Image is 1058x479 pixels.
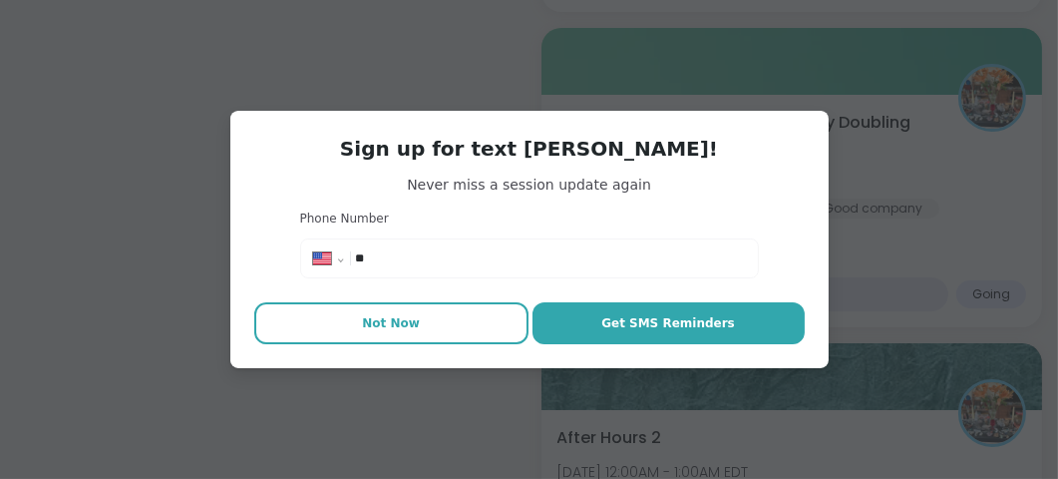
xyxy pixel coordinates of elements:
[254,135,805,163] h3: Sign up for text [PERSON_NAME]!
[532,302,805,344] button: Get SMS Reminders
[601,314,735,332] span: Get SMS Reminders
[313,252,331,264] img: United States
[254,302,529,344] button: Not Now
[300,211,759,228] h3: Phone Number
[254,175,805,195] span: Never miss a session update again
[362,314,420,332] span: Not Now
